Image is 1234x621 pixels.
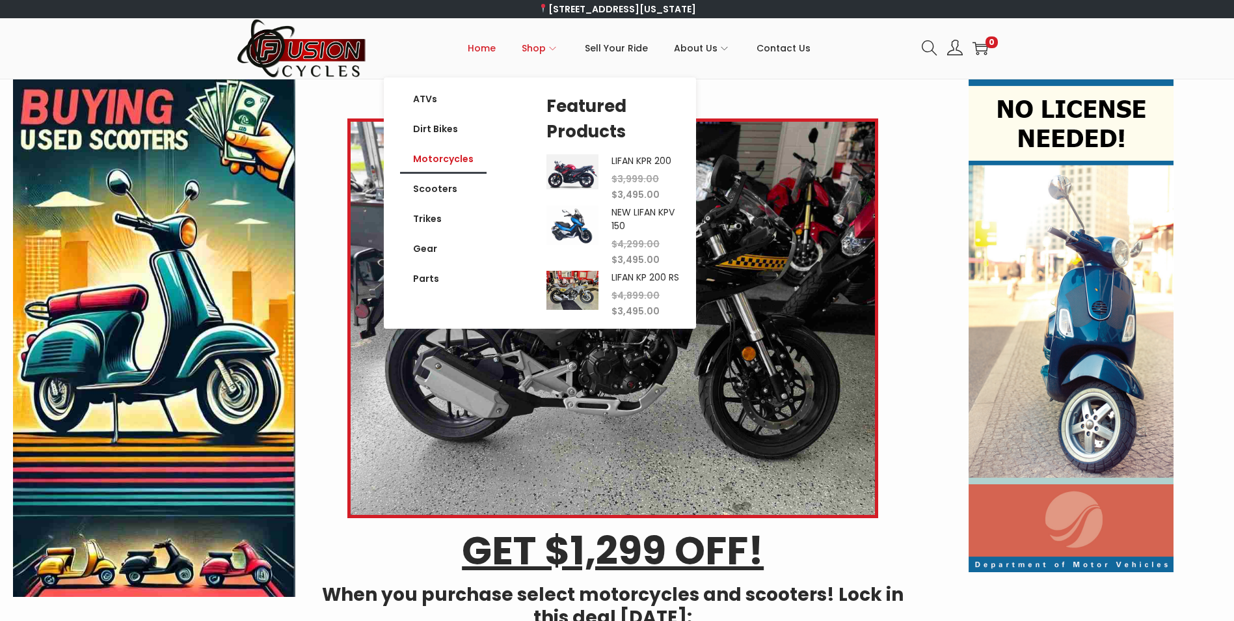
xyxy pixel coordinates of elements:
nav: Primary navigation [367,19,912,77]
span: Home [468,32,496,64]
a: LIFAN KPR 200 [611,154,671,167]
nav: Menu [400,84,487,294]
span: 3,495.00 [611,253,660,266]
span: Shop [522,32,546,64]
span: About Us [674,32,718,64]
span: 4,899.00 [611,289,660,302]
span: Sell Your Ride [585,32,648,64]
a: Dirt Bikes [400,114,487,144]
a: Parts [400,264,487,294]
a: Contact Us [757,19,811,77]
a: Home [468,19,496,77]
span: $ [611,289,617,302]
a: ATVs [400,84,487,114]
span: Contact Us [757,32,811,64]
span: $ [611,238,617,251]
a: 0 [972,40,988,56]
span: 3,495.00 [611,305,660,318]
img: Product Image [546,206,598,245]
span: $ [611,172,617,186]
a: About Us [674,19,731,77]
span: 4,299.00 [611,238,660,251]
span: $ [611,188,617,201]
u: GET $1,299 OFF! [462,523,764,578]
img: Woostify retina logo [237,18,367,79]
a: [STREET_ADDRESS][US_STATE] [538,3,696,16]
span: $ [611,253,617,266]
img: Product Image [546,154,598,189]
a: Shop [522,19,559,77]
a: Gear [400,234,487,264]
a: Scooters [400,174,487,204]
a: NEW LIFAN KPV 150 [611,206,675,232]
img: Product Image [546,271,598,310]
h5: Featured Products [546,94,680,145]
a: Trikes [400,204,487,234]
span: $ [611,305,617,318]
a: Sell Your Ride [585,19,648,77]
img: 📍 [539,4,548,13]
span: 3,999.00 [611,172,659,186]
a: LIFAN KP 200 RS [611,271,679,284]
a: Motorcycles [400,144,487,174]
span: 3,495.00 [611,188,660,201]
